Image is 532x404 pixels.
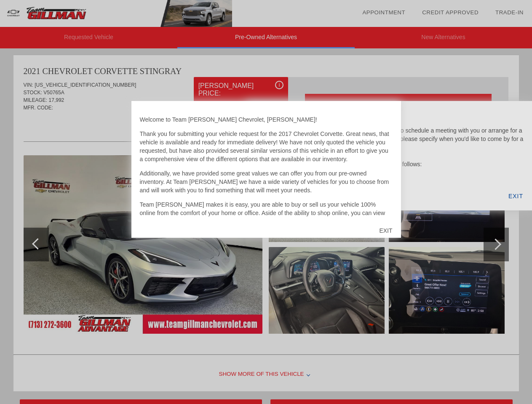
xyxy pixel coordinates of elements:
p: Additionally, we have provided some great values we can offer you from our pre-owned inventory. A... [140,169,393,194]
div: EXIT [371,218,401,243]
a: Credit Approved [422,9,479,16]
a: Trade-In [495,9,524,16]
p: Thank you for submitting your vehicle request for the 2017 Chevrolet Corvette. Great news, that v... [140,130,393,163]
p: Welcome to Team [PERSON_NAME] Chevrolet, [PERSON_NAME]! [140,115,393,124]
a: Appointment [362,9,405,16]
p: Team [PERSON_NAME] makes it is easy, you are able to buy or sell us your vehicle 100% online from... [140,200,393,251]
